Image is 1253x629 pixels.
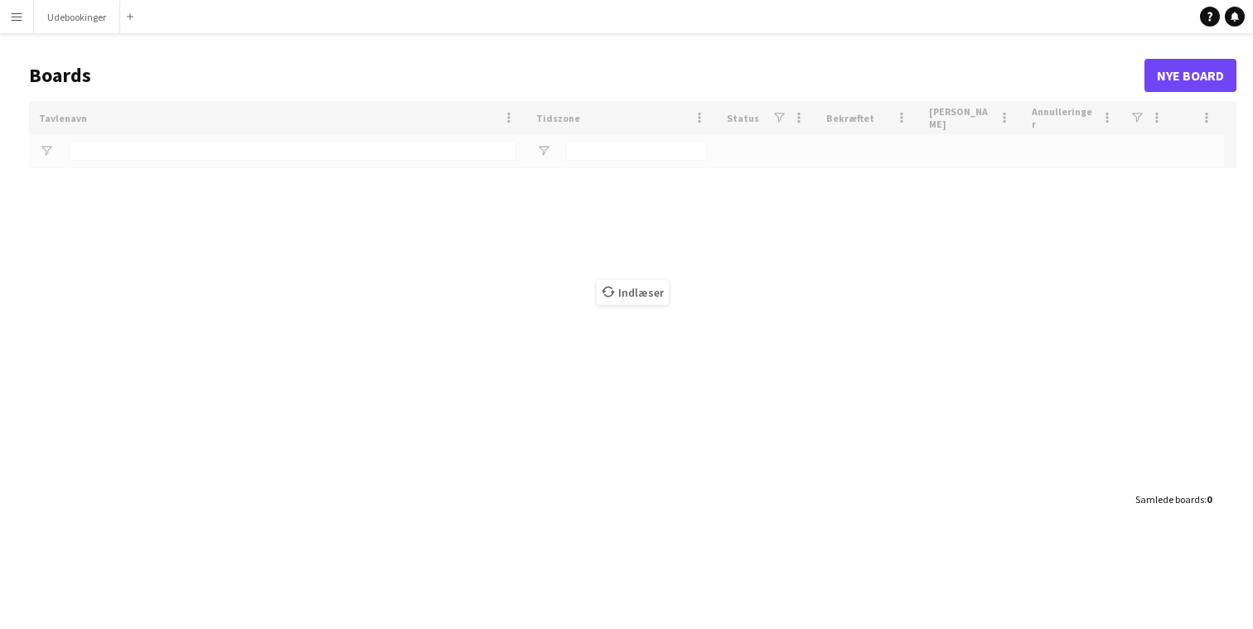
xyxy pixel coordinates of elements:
span: Indlæser [597,280,669,305]
span: Samlede boards [1135,493,1204,506]
div: : [1135,483,1212,515]
span: 0 [1207,493,1212,506]
a: Nye Board [1144,59,1236,92]
button: Udebookinger [34,1,120,33]
h1: Boards [29,63,1144,88]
